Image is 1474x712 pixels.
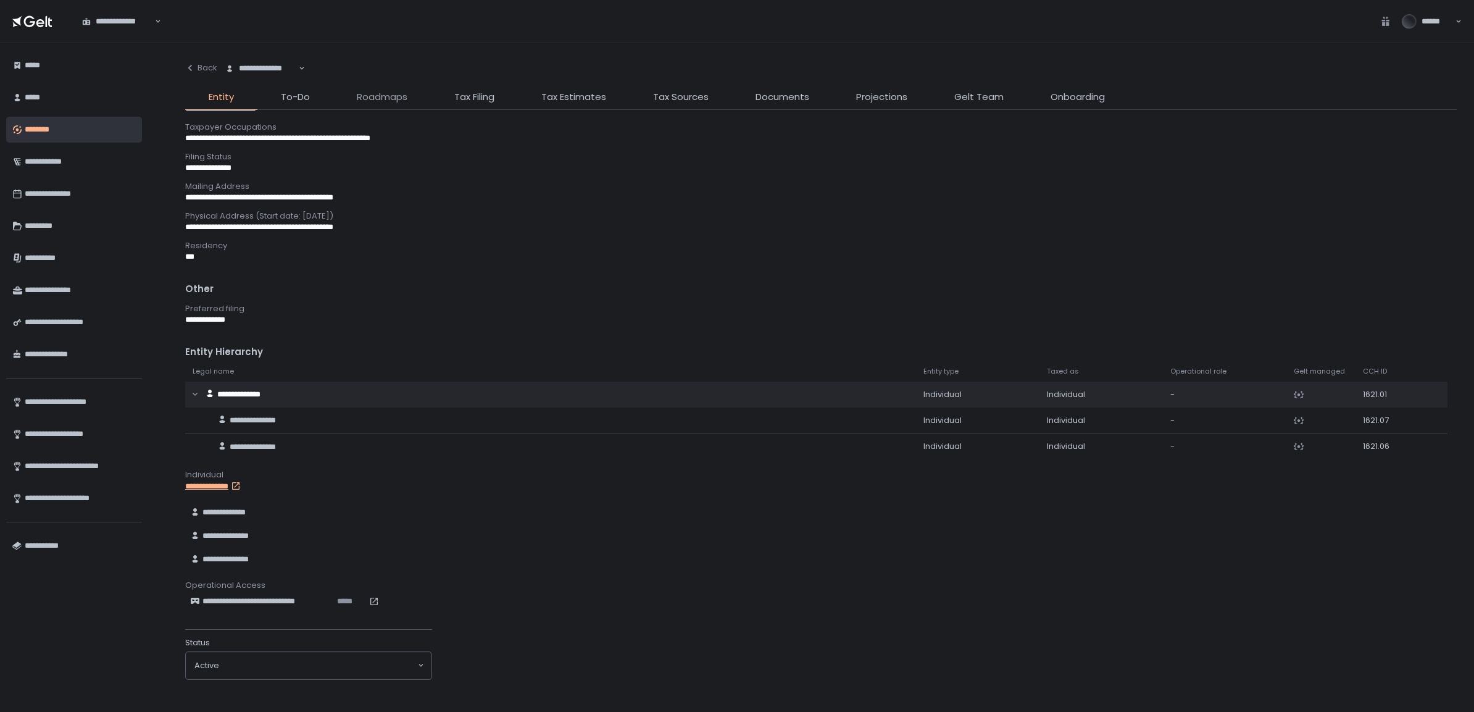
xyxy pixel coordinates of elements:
div: Individual [923,441,1032,452]
div: Individual [1047,415,1155,426]
div: Other [185,282,1457,296]
span: Roadmaps [357,90,407,104]
div: Preferred filing [185,303,1457,314]
div: Individual [923,415,1032,426]
span: Gelt Team [954,90,1004,104]
span: Tax Sources [653,90,709,104]
div: - [1170,441,1279,452]
input: Search for option [152,15,153,28]
span: Gelt managed [1294,367,1345,376]
div: - [1170,415,1279,426]
span: Onboarding [1051,90,1105,104]
span: Documents [756,90,809,104]
span: Taxed as [1047,367,1079,376]
span: CCH ID [1363,367,1387,376]
span: Tax Estimates [541,90,606,104]
span: Operational role [1170,367,1226,376]
span: Status [185,637,210,648]
div: Individual [1047,389,1155,400]
div: Taxpayer Occupations [185,122,1457,133]
span: To-Do [281,90,310,104]
div: Residency [185,240,1457,251]
div: Individual [185,469,1457,480]
span: Legal name [193,367,234,376]
div: - [1170,389,1279,400]
div: Search for option [217,56,305,82]
input: Search for option [219,660,417,672]
div: Filing Status [185,151,1457,162]
button: Back [185,56,217,80]
div: Mailing Address [185,181,1457,192]
div: Search for option [74,8,161,35]
div: Back [185,62,217,73]
div: 1621.07 [1363,415,1402,426]
div: 1621.01 [1363,389,1402,400]
span: Tax Filing [454,90,494,104]
span: Entity type [923,367,959,376]
div: Operational Access [185,580,1457,591]
div: Search for option [186,652,431,679]
span: active [194,660,219,671]
span: Projections [856,90,907,104]
div: Individual [923,389,1032,400]
div: Physical Address (Start date: [DATE]) [185,211,1457,222]
div: Individual [1047,441,1155,452]
span: Entity [209,90,234,104]
div: Entity Hierarchy [185,345,1457,359]
div: 1621.06 [1363,441,1402,452]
